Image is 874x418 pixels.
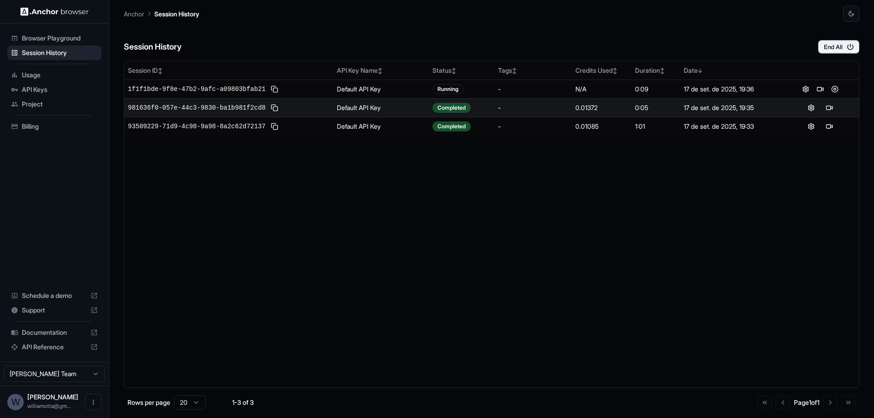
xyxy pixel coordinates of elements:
[635,122,676,131] div: 1:01
[635,66,676,75] div: Duration
[684,85,778,94] div: 17 de set. de 2025, 19:36
[22,71,98,80] span: Usage
[575,85,628,94] div: N/A
[575,122,628,131] div: 0.01085
[7,303,102,317] div: Support
[22,122,98,131] span: Billing
[7,325,102,340] div: Documentation
[22,100,98,109] span: Project
[127,398,170,407] p: Rows per page
[128,85,265,94] span: 1f1f1bde-9f8e-47b2-9afc-a09803bfab21
[7,97,102,111] div: Project
[575,103,628,112] div: 0.01372
[22,85,98,94] span: API Keys
[22,306,87,315] span: Support
[635,103,676,112] div: 0:05
[7,82,102,97] div: API Keys
[333,80,429,98] td: Default API Key
[498,122,568,131] div: -
[7,394,24,410] div: W
[7,340,102,354] div: API Reference
[128,66,330,75] div: Session ID
[378,67,382,74] span: ↕
[684,122,778,131] div: 17 de set. de 2025, 19:33
[512,67,517,74] span: ↕
[498,66,568,75] div: Tags
[794,398,819,407] div: Page 1 of 1
[333,98,429,117] td: Default API Key
[124,9,144,19] p: Anchor
[452,67,456,74] span: ↕
[7,288,102,303] div: Schedule a demo
[22,48,98,57] span: Session History
[124,9,199,19] nav: breadcrumb
[337,66,425,75] div: API Key Name
[432,121,471,131] div: Completed
[635,85,676,94] div: 0:09
[660,67,665,74] span: ↕
[22,34,98,43] span: Browser Playground
[498,103,568,112] div: -
[818,40,859,54] button: End All
[85,394,102,410] button: Open menu
[575,66,628,75] div: Credits Used
[27,403,71,409] span: williamotta@gmail.com
[613,67,617,74] span: ↕
[684,103,778,112] div: 17 de set. de 2025, 19:35
[154,9,199,19] p: Session History
[22,342,87,352] span: API Reference
[158,67,163,74] span: ↕
[22,328,87,337] span: Documentation
[432,84,463,94] div: Running
[7,45,102,60] div: Session History
[698,67,702,74] span: ↓
[498,85,568,94] div: -
[7,31,102,45] div: Browser Playground
[124,40,182,54] h6: Session History
[7,68,102,82] div: Usage
[27,393,78,401] span: William Motta
[128,103,265,112] span: 981636f0-057e-44c3-9830-ba1b981f2cd8
[22,291,87,300] span: Schedule a demo
[432,66,491,75] div: Status
[7,119,102,134] div: Billing
[128,122,265,131] span: 93509229-71d9-4c98-9a98-8a2c62d72137
[333,117,429,136] td: Default API Key
[20,7,89,16] img: Anchor Logo
[684,66,778,75] div: Date
[220,398,266,407] div: 1-3 of 3
[432,103,471,113] div: Completed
